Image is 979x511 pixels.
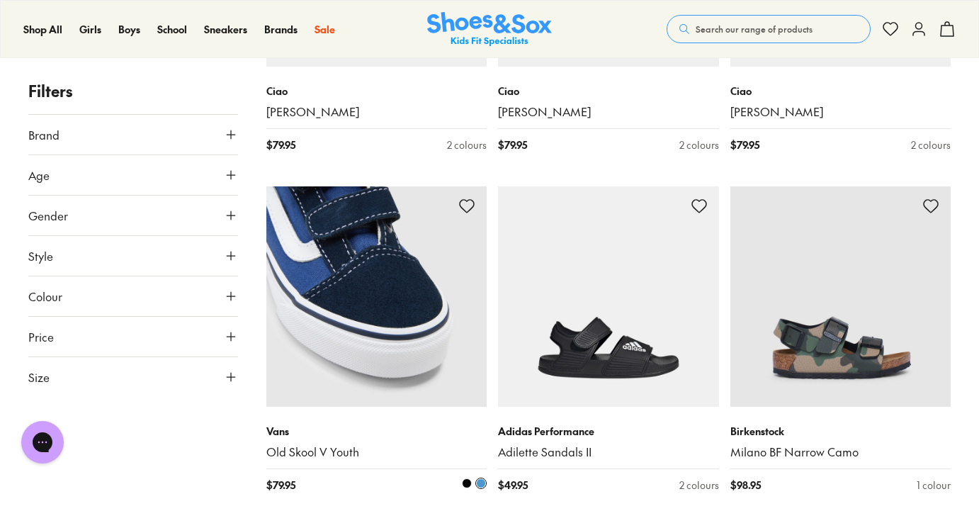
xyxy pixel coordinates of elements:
div: 2 colours [679,478,719,493]
a: Girls [79,22,101,37]
a: Shop All [23,22,62,37]
p: Ciao [498,84,719,99]
a: [PERSON_NAME] [266,104,487,120]
span: Age [28,167,50,184]
span: $ 98.95 [730,478,761,493]
a: Shoes & Sox [427,12,552,47]
span: Girls [79,22,101,36]
span: Boys [118,22,140,36]
button: Size [28,357,238,397]
span: Sneakers [204,22,247,36]
a: Boys [118,22,140,37]
span: $ 49.95 [498,478,528,493]
span: $ 79.95 [266,478,295,493]
div: 2 colours [679,137,719,152]
span: School [157,22,187,36]
a: [PERSON_NAME] [498,104,719,120]
span: Sale [315,22,335,36]
span: $ 79.95 [266,137,295,152]
p: Adidas Performance [498,424,719,439]
span: Colour [28,288,62,305]
p: Ciao [730,84,951,99]
span: Price [28,328,54,345]
a: School [157,22,187,37]
div: 2 colours [911,137,951,152]
div: 1 colour [917,478,951,493]
a: Milano BF Narrow Camo [730,444,951,460]
p: Ciao [266,84,487,99]
a: Sale [315,22,335,37]
div: 2 colours [447,137,487,152]
span: Brand [28,126,60,143]
span: Search our range of products [696,23,813,35]
button: Gender [28,196,238,235]
button: Price [28,317,238,356]
button: Brand [28,115,238,155]
iframe: Gorgias live chat messenger [14,416,71,468]
span: Style [28,247,53,264]
span: Gender [28,207,68,224]
a: [PERSON_NAME] [730,104,951,120]
span: Size [28,369,50,386]
span: Shop All [23,22,62,36]
p: Vans [266,424,487,439]
button: Search our range of products [667,15,871,43]
button: Age [28,155,238,195]
span: $ 79.95 [498,137,527,152]
button: Colour [28,276,238,316]
span: $ 79.95 [730,137,759,152]
a: Old Skool V Youth [266,444,487,460]
p: Birkenstock [730,424,951,439]
img: SNS_Logo_Responsive.svg [427,12,552,47]
a: Adilette Sandals II [498,444,719,460]
a: Sneakers [204,22,247,37]
button: Style [28,236,238,276]
p: Filters [28,79,238,103]
a: Brands [264,22,298,37]
span: Brands [264,22,298,36]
